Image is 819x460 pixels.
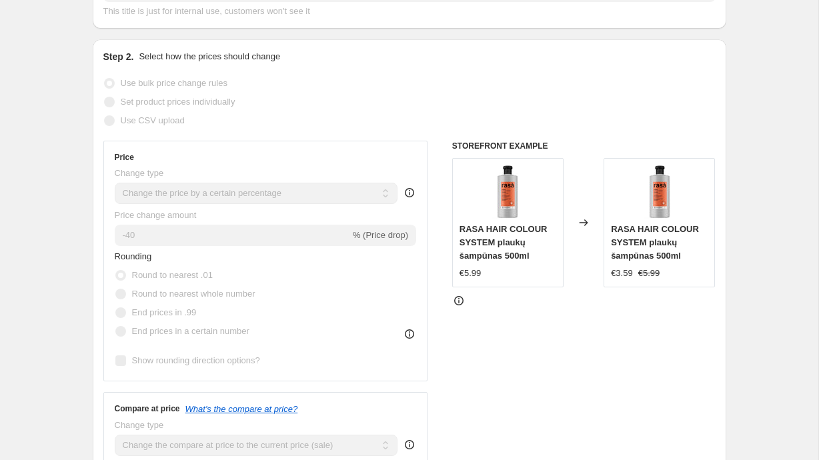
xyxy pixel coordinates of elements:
[115,152,134,163] h3: Price
[460,267,482,280] div: €5.99
[460,224,548,261] span: RASA HAIR COLOUR SYSTEM plaukų šampūnas 500ml
[139,50,280,63] p: Select how the prices should change
[481,165,534,219] img: 4770001007150_01_80x.jpg
[115,168,164,178] span: Change type
[121,97,235,107] span: Set product prices individually
[132,270,213,280] span: Round to nearest .01
[611,224,699,261] span: RASA HAIR COLOUR SYSTEM plaukų šampūnas 500ml
[611,267,633,280] div: €3.59
[115,403,180,414] h3: Compare at price
[452,141,716,151] h6: STOREFRONT EXAMPLE
[132,289,255,299] span: Round to nearest whole number
[403,186,416,199] div: help
[103,50,134,63] h2: Step 2.
[633,165,686,219] img: 4770001007150_01_80x.jpg
[132,326,249,336] span: End prices in a certain number
[115,251,152,261] span: Rounding
[115,210,197,220] span: Price change amount
[403,438,416,451] div: help
[638,267,660,280] strike: €5.99
[353,230,408,240] span: % (Price drop)
[103,6,310,16] span: This title is just for internal use, customers won't see it
[121,78,227,88] span: Use bulk price change rules
[132,307,197,317] span: End prices in .99
[132,355,260,365] span: Show rounding direction options?
[121,115,185,125] span: Use CSV upload
[115,420,164,430] span: Change type
[115,225,350,246] input: -15
[185,404,298,414] button: What's the compare at price?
